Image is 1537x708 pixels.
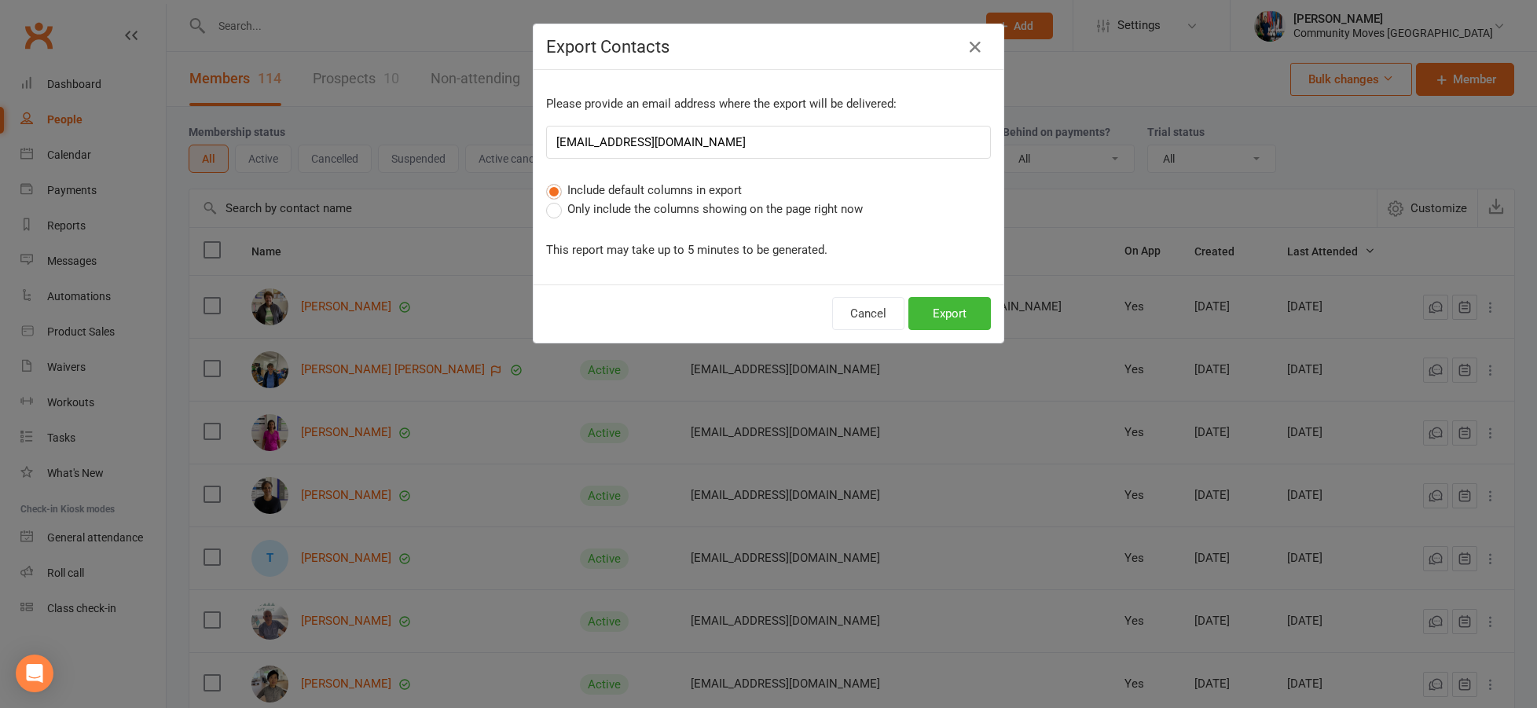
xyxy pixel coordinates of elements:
button: Export [908,297,991,330]
div: Open Intercom Messenger [16,655,53,692]
h4: Export Contacts [546,37,991,57]
span: Include default columns in export [567,181,742,197]
button: Cancel [832,297,904,330]
p: This report may take up to 5 minutes to be generated. [546,240,991,259]
p: Please provide an email address where the export will be delivered: [546,94,991,113]
span: Only include the columns showing on the page right now [567,200,863,216]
